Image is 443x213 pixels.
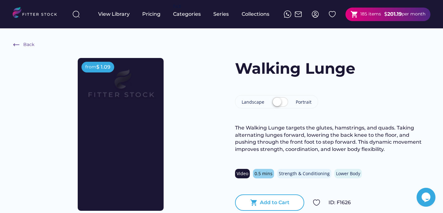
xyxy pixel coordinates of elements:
[23,42,34,48] div: Back
[173,3,181,9] div: fvck
[350,10,358,18] button: shopping_cart
[98,11,130,18] div: View Library
[242,11,269,18] div: Collections
[77,58,165,117] img: Frame%2079%20%281%29.svg
[417,188,437,207] iframe: chat widget
[336,170,360,177] div: Lower Body
[260,199,289,206] div: Add to Cart
[387,11,402,17] strong: 201.19
[279,170,330,177] div: Strength & Conditioning
[213,11,229,18] div: Series
[313,199,320,206] img: Group%201000002324.svg
[13,7,62,20] img: LOGO.svg
[296,99,311,105] div: Portrait
[360,11,381,17] div: 185 items
[235,124,430,153] div: The Walking Lunge targets the glutes, hamstrings, and quads. Taking alternating lunges forward, l...
[294,10,302,18] img: Frame%2051.svg
[328,10,336,18] img: Group%201000002324%20%282%29.svg
[142,11,160,18] div: Pricing
[255,170,272,177] div: 0.5 mins
[284,10,291,18] img: meteor-icons_whatsapp%20%281%29.svg
[402,11,425,17] div: per month
[13,41,20,49] img: Frame%20%286%29.svg
[96,64,110,71] div: $ 1.09
[384,11,387,18] div: $
[173,11,201,18] div: Categories
[311,10,319,18] img: profile-circle.svg
[85,64,96,70] div: from
[250,199,258,206] button: shopping_cart
[237,170,248,177] div: Video
[328,199,430,206] div: ID: F1626
[242,99,264,105] div: Landscape
[235,58,355,79] h1: Walking Lunge
[72,10,80,18] img: search-normal%203.svg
